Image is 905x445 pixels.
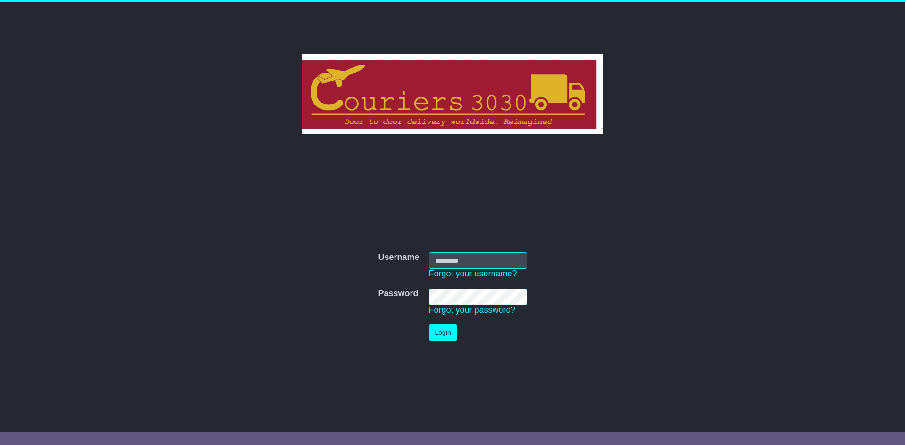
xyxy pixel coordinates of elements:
[378,289,418,299] label: Password
[429,324,457,341] button: Login
[302,54,603,134] img: Couriers 3030
[378,252,419,263] label: Username
[429,269,517,278] a: Forgot your username?
[429,305,516,315] a: Forgot your password?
